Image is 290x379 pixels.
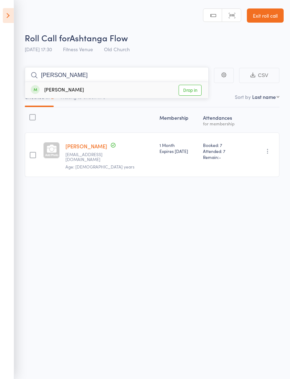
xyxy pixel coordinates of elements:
[25,32,70,43] span: Roll Call for
[203,121,244,126] div: for membership
[31,86,84,94] div: [PERSON_NAME]
[25,91,54,107] button: Checked in1
[159,148,197,154] div: Expires [DATE]
[157,111,200,129] div: Membership
[70,32,128,43] span: Ashtanga Flow
[203,148,244,154] span: Attended: 7
[25,46,52,53] span: [DATE] 17:30
[63,46,93,53] span: Fitness Venue
[247,8,284,23] a: Exit roll call
[200,111,247,129] div: Atten­dances
[104,46,130,53] span: Old Church
[219,154,221,160] span: -
[203,154,244,160] span: Remain:
[235,93,251,100] label: Sort by
[65,152,111,162] small: ca.olavec@gmail.com
[252,93,276,100] div: Last name
[239,68,279,83] button: CSV
[65,164,134,170] span: Age: [DEMOGRAPHIC_DATA] years
[65,142,107,150] a: [PERSON_NAME]
[25,67,209,83] input: Search by name
[179,85,202,96] a: Drop in
[159,142,197,154] div: 1 Month
[60,91,106,107] button: Waiting to check in0
[203,142,244,148] span: Booked: 7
